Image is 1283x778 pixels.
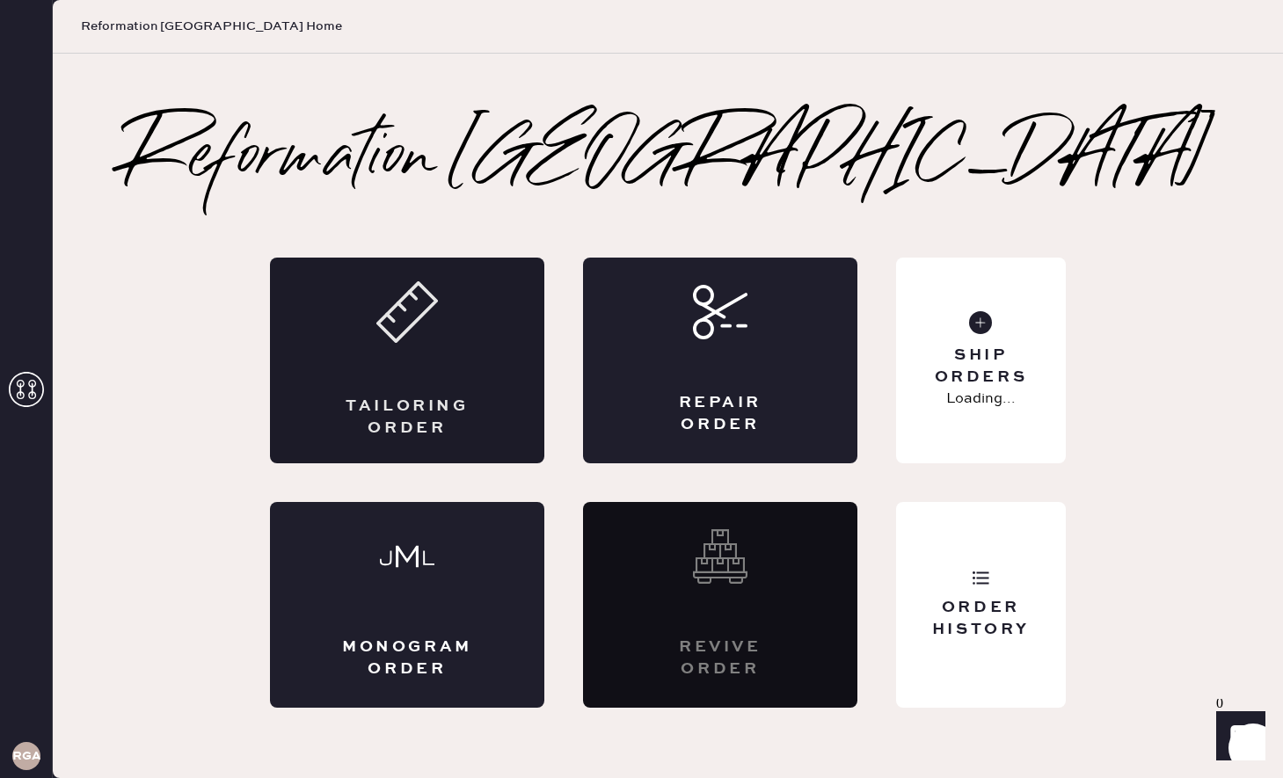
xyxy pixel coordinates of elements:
p: Loading... [946,389,1016,410]
div: Monogram Order [340,636,474,680]
h2: Reformation [GEOGRAPHIC_DATA] [124,124,1212,194]
div: Repair Order [653,392,787,436]
h3: RGA [12,750,40,762]
div: Revive order [653,636,787,680]
div: Ship Orders [910,345,1052,389]
div: Tailoring Order [340,396,474,440]
iframe: Front Chat [1199,699,1275,774]
div: Order History [910,597,1052,641]
span: Reformation [GEOGRAPHIC_DATA] Home [81,18,342,35]
div: Interested? Contact us at care@hemster.co [583,502,857,708]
